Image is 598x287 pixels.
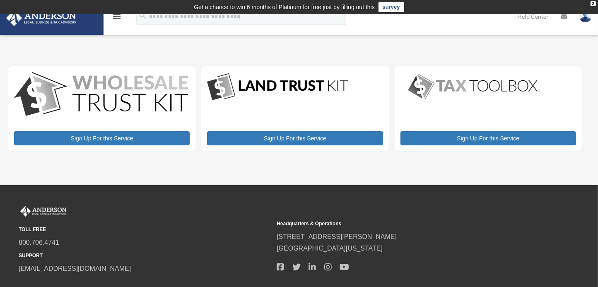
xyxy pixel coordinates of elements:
small: SUPPORT [19,251,271,260]
i: search [138,11,147,20]
a: Sign Up For this Service [207,131,383,145]
div: Get a chance to win 6 months of Platinum for free just by filling out this [194,2,375,12]
img: WS-Trust-Kit-lgo-1.jpg [14,72,188,118]
img: User Pic [579,10,592,22]
small: TOLL FREE [19,225,271,234]
img: Anderson Advisors Platinum Portal [19,206,68,217]
img: Anderson Advisors Platinum Portal [4,10,79,26]
a: [EMAIL_ADDRESS][DOMAIN_NAME] [19,265,131,272]
a: 800.706.4741 [19,239,59,246]
img: LandTrust_lgo-1.jpg [207,72,348,102]
a: Sign Up For this Service [400,131,576,145]
div: close [591,1,596,6]
a: menu [112,14,122,22]
i: menu [112,12,122,22]
img: taxtoolbox_new-1.webp [400,72,545,101]
a: [GEOGRAPHIC_DATA][US_STATE] [277,245,383,252]
small: Headquarters & Operations [277,219,529,228]
a: [STREET_ADDRESS][PERSON_NAME] [277,233,397,240]
a: survey [379,2,404,12]
a: Sign Up For this Service [14,131,190,145]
